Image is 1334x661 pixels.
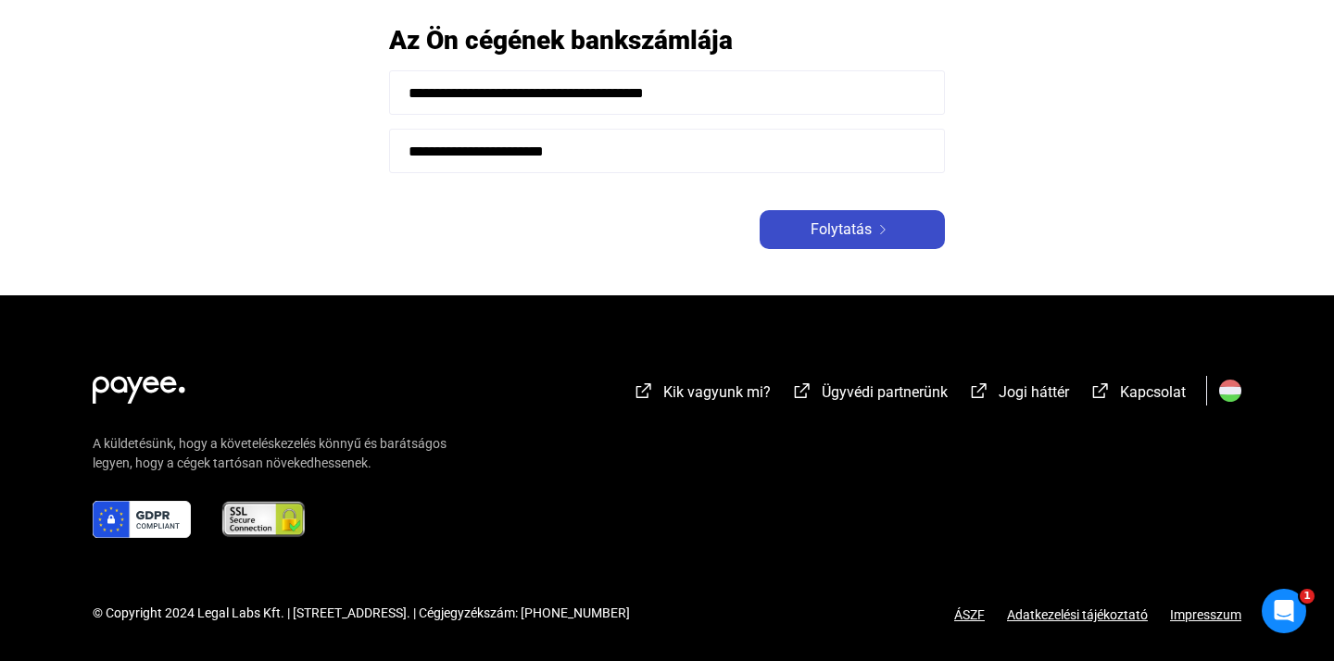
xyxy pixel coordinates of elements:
[968,386,1069,404] a: external-link-whiteJogi háttér
[811,218,872,241] span: Folytatás
[872,225,894,234] img: arrow-right-white
[999,383,1069,401] span: Jogi háttér
[791,386,948,404] a: external-link-whiteÜgyvédi partnerünk
[1262,589,1306,633] iframe: Intercom live chat
[633,386,771,404] a: external-link-whiteKik vagyunk mi?
[822,383,948,401] span: Ügyvédi partnerünk
[968,381,990,400] img: external-link-white
[1120,383,1186,401] span: Kapcsolat
[1219,380,1241,402] img: HU.svg
[985,607,1170,622] a: Adatkezelési tájékoztató
[1300,589,1315,604] span: 1
[633,381,655,400] img: external-link-white
[760,210,945,249] button: Folytatásarrow-right-white
[389,24,945,56] h2: Az Ön cégének bankszámlája
[1089,381,1112,400] img: external-link-white
[954,607,985,622] a: ÁSZF
[93,366,185,404] img: white-payee-white-dot.svg
[791,381,813,400] img: external-link-white
[93,501,191,538] img: gdpr
[1170,607,1241,622] a: Impresszum
[93,604,630,623] div: © Copyright 2024 Legal Labs Kft. | [STREET_ADDRESS]. | Cégjegyzékszám: [PHONE_NUMBER]
[220,501,307,538] img: ssl
[1089,386,1186,404] a: external-link-whiteKapcsolat
[663,383,771,401] span: Kik vagyunk mi?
